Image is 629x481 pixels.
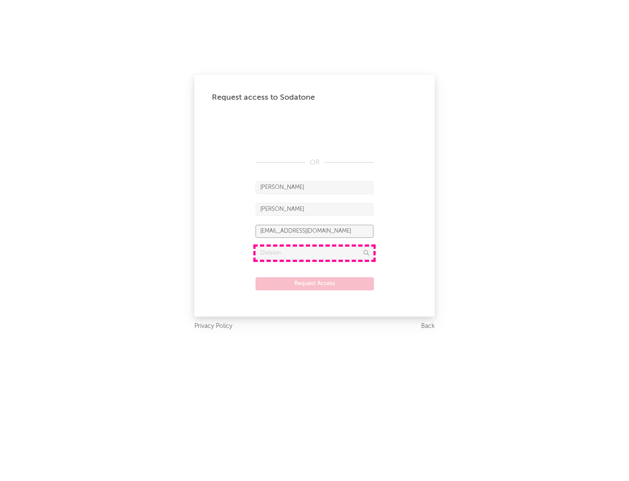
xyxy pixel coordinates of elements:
[421,321,435,332] a: Back
[256,247,373,260] input: Division
[194,321,232,332] a: Privacy Policy
[256,225,373,238] input: Email
[256,203,373,216] input: Last Name
[256,277,374,290] button: Request Access
[212,92,417,103] div: Request access to Sodatone
[256,181,373,194] input: First Name
[256,157,373,168] div: OR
